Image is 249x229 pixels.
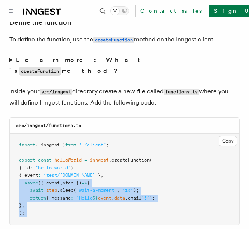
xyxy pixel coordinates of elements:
span: await [30,188,44,193]
span: , [117,188,120,193]
code: functions.ts [164,89,199,95]
span: event [98,195,111,201]
summary: Learn more: What iscreateFunctionmethod? [9,55,240,77]
span: .sleep [57,188,73,193]
span: ${ [92,195,98,201]
span: : [71,195,73,201]
p: To define the function, use the method on the Inngest client. [9,34,240,45]
span: "test/[DOMAIN_NAME]" [44,172,98,178]
span: return [30,195,46,201]
span: ; [106,142,109,148]
span: "hello-world" [35,165,71,170]
span: ); [19,210,24,216]
span: { id [19,165,30,170]
span: : [38,172,41,178]
p: Inside your directory create a new file called where you will define Inngest functions. Add the f... [9,86,240,108]
span: } [141,195,144,201]
span: { message [46,195,71,201]
span: ); [133,188,139,193]
span: ( [150,157,152,163]
span: { event [19,172,38,178]
span: : [30,165,33,170]
span: const [38,157,52,163]
span: "1s" [122,188,133,193]
a: Contact sales [135,5,206,17]
span: } [71,165,73,170]
span: = [84,157,87,163]
span: { inngest } [35,142,65,148]
span: helloWorld [54,157,82,163]
span: "wait-a-moment" [76,188,117,193]
a: createFunction [93,36,134,43]
span: { [87,180,90,186]
span: }; [150,195,155,201]
span: `Hello [76,195,92,201]
code: createFunction [19,67,61,76]
span: inngest [90,157,109,163]
span: } [98,172,101,178]
span: step [46,188,57,193]
span: , [60,180,63,186]
span: , [22,203,24,208]
button: Find something... [98,6,107,15]
button: Toggle dark mode [110,6,129,15]
span: from [65,142,76,148]
span: => [82,180,87,186]
span: step }) [63,180,82,186]
span: data [114,195,125,201]
span: !` [144,195,150,201]
span: export [19,157,35,163]
span: .email [125,195,141,201]
span: ( [73,188,76,193]
button: Copy [219,136,237,146]
span: } [19,203,22,208]
code: createFunction [93,37,134,43]
span: , [73,165,76,170]
span: import [19,142,35,148]
button: Toggle navigation [6,6,16,15]
span: async [24,180,38,186]
span: .createFunction [109,157,150,163]
a: Define the function [9,17,71,28]
span: "./client" [79,142,106,148]
span: , [101,172,103,178]
span: . [111,195,114,201]
span: ({ event [38,180,60,186]
code: src/inngest/functions.ts [16,123,81,128]
code: src/inngest [40,89,72,95]
strong: Learn more: What is method? [9,56,143,74]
